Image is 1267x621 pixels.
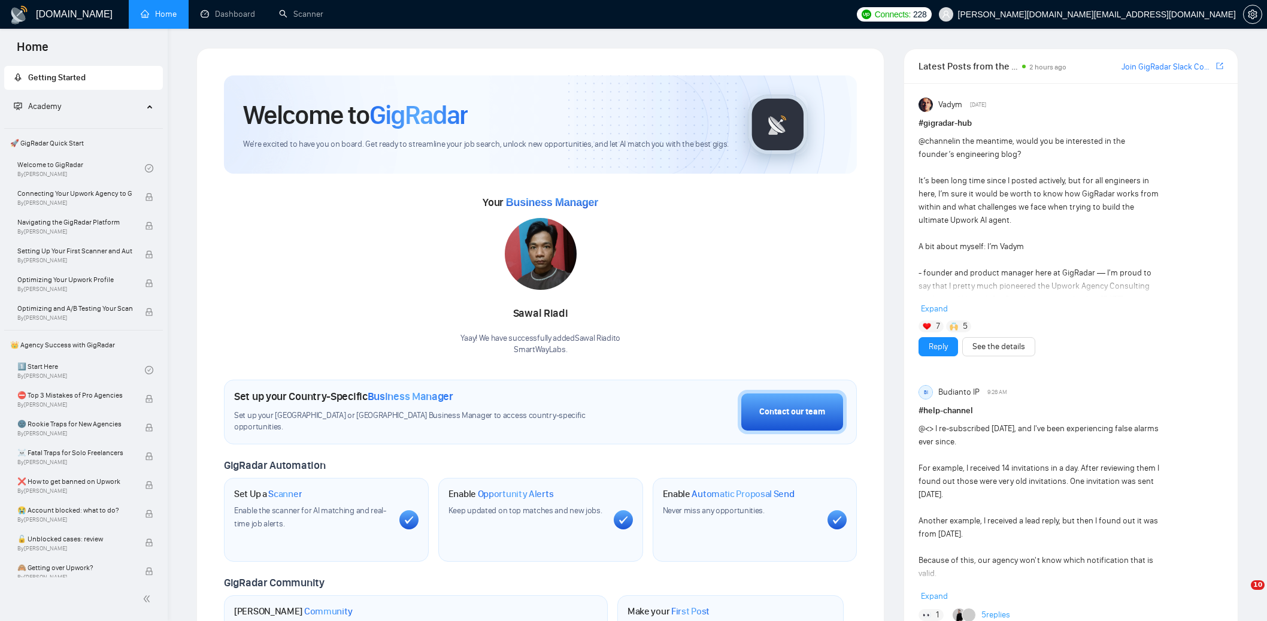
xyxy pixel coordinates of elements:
[17,155,145,181] a: Welcome to GigRadarBy[PERSON_NAME]
[145,164,153,172] span: check-circle
[483,196,598,209] span: Your
[368,390,453,403] span: Business Manager
[234,505,386,529] span: Enable the scanner for AI matching and real-time job alerts.
[14,102,22,110] span: fund-projection-screen
[145,423,153,432] span: lock
[919,117,1223,130] h1: # gigradar-hub
[17,562,132,574] span: 🙈 Getting over Upwork?
[938,386,980,399] span: Budianto IP
[936,320,940,332] span: 7
[234,410,602,433] span: Set up your [GEOGRAPHIC_DATA] or [GEOGRAPHIC_DATA] Business Manager to access country-specific op...
[17,257,132,264] span: By [PERSON_NAME]
[234,390,453,403] h1: Set up your Country-Specific
[145,193,153,201] span: lock
[17,418,132,430] span: 🌚 Rookie Traps for New Agencies
[5,333,162,357] span: 👑 Agency Success with GigRadar
[145,222,153,230] span: lock
[1216,61,1223,71] span: export
[505,218,577,290] img: 1699265967047-IMG-20231101-WA0009.jpg
[448,488,554,500] h1: Enable
[919,337,958,356] button: Reply
[913,8,926,21] span: 228
[234,605,353,617] h1: [PERSON_NAME]
[862,10,871,19] img: upwork-logo.png
[1243,5,1262,24] button: setting
[145,481,153,489] span: lock
[938,98,962,111] span: Vadym
[243,99,468,131] h1: Welcome to
[875,8,911,21] span: Connects:
[17,545,132,552] span: By [PERSON_NAME]
[145,279,153,287] span: lock
[17,357,145,383] a: 1️⃣ Start HereBy[PERSON_NAME]
[5,131,162,155] span: 🚀 GigRadar Quick Start
[145,567,153,575] span: lock
[506,196,598,208] span: Business Manager
[1244,10,1262,19] span: setting
[17,430,132,437] span: By [PERSON_NAME]
[1226,580,1255,609] iframe: Intercom live chat
[145,366,153,374] span: check-circle
[234,488,302,500] h1: Set Up a
[14,101,61,111] span: Academy
[923,611,931,619] img: 👀
[460,344,620,356] p: SmartWayLabs .
[4,66,163,90] li: Getting Started
[1251,580,1265,590] span: 10
[919,404,1223,417] h1: # help-channel
[7,38,58,63] span: Home
[17,302,132,314] span: Optimizing and A/B Testing Your Scanner for Better Results
[919,98,933,112] img: Vadym
[143,593,154,605] span: double-left
[145,538,153,547] span: lock
[663,505,765,516] span: Never miss any opportunities.
[970,99,986,110] span: [DATE]
[17,401,132,408] span: By [PERSON_NAME]
[17,216,132,228] span: Navigating the GigRadar Platform
[17,504,132,516] span: 😭 Account blocked: what to do?
[201,9,255,19] a: dashboardDashboard
[304,605,353,617] span: Community
[145,452,153,461] span: lock
[145,250,153,259] span: lock
[17,245,132,257] span: Setting Up Your First Scanner and Auto-Bidder
[448,505,602,516] span: Keep updated on top matches and new jobs.
[478,488,554,500] span: Opportunity Alerts
[962,337,1035,356] button: See the details
[460,304,620,324] div: Sawal Riadi
[17,487,132,495] span: By [PERSON_NAME]
[17,533,132,545] span: 🔓 Unblocked cases: review
[1243,10,1262,19] a: setting
[17,516,132,523] span: By [PERSON_NAME]
[950,322,958,331] img: 🙌
[663,488,795,500] h1: Enable
[369,99,468,131] span: GigRadar
[987,387,1007,398] span: 9:26 AM
[243,139,729,150] span: We're excited to have you on board. Get ready to streamline your job search, unlock new opportuni...
[17,475,132,487] span: ❌ How to get banned on Upwork
[17,187,132,199] span: Connecting Your Upwork Agency to GigRadar
[10,5,29,25] img: logo
[738,390,847,434] button: Contact our team
[1121,60,1214,74] a: Join GigRadar Slack Community
[748,95,808,155] img: gigradar-logo.png
[942,10,950,19] span: user
[671,605,710,617] span: First Post
[460,333,620,356] div: Yaay! We have successfully added Sawal Riadi to
[936,609,939,621] span: 1
[692,488,794,500] span: Automatic Proposal Send
[923,322,931,331] img: ❤️
[279,9,323,19] a: searchScanner
[17,447,132,459] span: ☠️ Fatal Traps for Solo Freelancers
[919,135,1162,438] div: in the meantime, would you be interested in the founder’s engineering blog? It’s been long time s...
[972,340,1025,353] a: See the details
[17,274,132,286] span: Optimizing Your Upwork Profile
[17,389,132,401] span: ⛔ Top 3 Mistakes of Pro Agencies
[929,340,948,353] a: Reply
[145,395,153,403] span: lock
[141,9,177,19] a: homeHome
[145,510,153,518] span: lock
[628,605,710,617] h1: Make your
[981,609,1010,621] a: 5replies
[14,73,22,81] span: rocket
